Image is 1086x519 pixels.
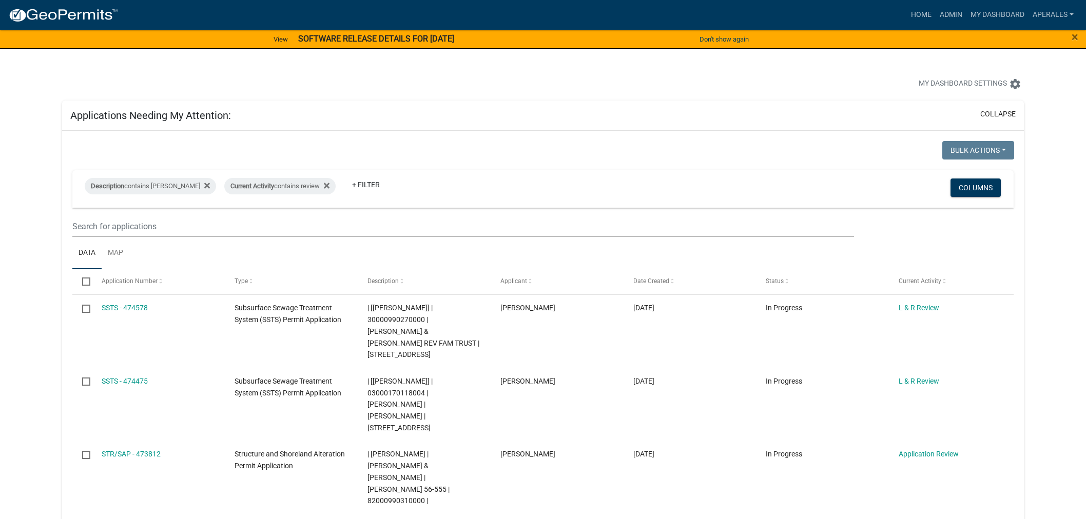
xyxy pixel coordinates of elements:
span: In Progress [766,377,802,385]
a: L & R Review [899,377,939,385]
span: My Dashboard Settings [919,78,1007,90]
span: Structure and Shoreland Alteration Permit Application [235,450,345,470]
strong: SOFTWARE RELEASE DETAILS FOR [DATE] [298,34,454,44]
span: Bill Schueller [500,377,555,385]
span: Current Activity [899,277,941,285]
span: Date Created [633,277,669,285]
span: Applicant [500,277,527,285]
datatable-header-cell: Application Number [92,269,225,294]
span: Subsurface Sewage Treatment System (SSTS) Permit Application [235,304,341,324]
datatable-header-cell: Select [72,269,92,294]
datatable-header-cell: Type [225,269,358,294]
span: Current Activity [230,182,274,190]
a: View [269,31,292,48]
i: settings [1009,78,1021,90]
datatable-header-cell: Applicant [491,269,624,294]
span: Bruce D Hurt [500,450,555,458]
button: Don't show again [695,31,753,48]
datatable-header-cell: Status [756,269,889,294]
h5: Applications Needing My Attention: [70,109,231,122]
a: Home [907,5,936,25]
span: 09/06/2025 [633,304,654,312]
a: Map [102,237,129,270]
span: Subsurface Sewage Treatment System (SSTS) Permit Application [235,377,341,397]
span: | [Andrea Perales] | 03000170118004 | JANINE M JOHNSON | DALE G WALLACE | 24385 CO HWY 1 [367,377,433,432]
div: contains [PERSON_NAME] [85,178,216,194]
a: Application Review [899,450,959,458]
span: Type [235,277,248,285]
datatable-header-cell: Date Created [623,269,756,294]
span: × [1072,30,1078,44]
datatable-header-cell: Current Activity [889,269,1022,294]
input: Search for applications [72,216,855,237]
span: Description [91,182,124,190]
datatable-header-cell: Description [358,269,491,294]
a: Data [72,237,102,270]
a: SSTS - 474578 [102,304,148,312]
span: In Progress [766,450,802,458]
button: Close [1072,31,1078,43]
a: SSTS - 474475 [102,377,148,385]
button: My Dashboard Settingssettings [910,74,1030,94]
a: L & R Review [899,304,939,312]
span: | Andrea Perales | BRUCE D & CYNTHIA R HURT TST | Lawrence 56-555 | 82000990310000 | [367,450,450,505]
a: aperales [1029,5,1078,25]
button: Bulk Actions [942,141,1014,159]
a: STR/SAP - 473812 [102,450,161,458]
a: Admin [936,5,966,25]
a: + Filter [344,175,388,194]
span: In Progress [766,304,802,312]
button: collapse [980,109,1016,119]
span: Description [367,277,399,285]
span: | [Andrea Perales] | 30000990270000 | BURTON & JUDITH PARRY REV FAM TRUST | 43920 LITTLE PINE RD N [367,304,479,358]
span: Scott M Ellingson [500,304,555,312]
span: Status [766,277,784,285]
div: contains review [224,178,336,194]
span: 09/05/2025 [633,377,654,385]
a: My Dashboard [966,5,1029,25]
button: Columns [951,178,1001,197]
span: 09/04/2025 [633,450,654,458]
span: Application Number [102,277,158,285]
